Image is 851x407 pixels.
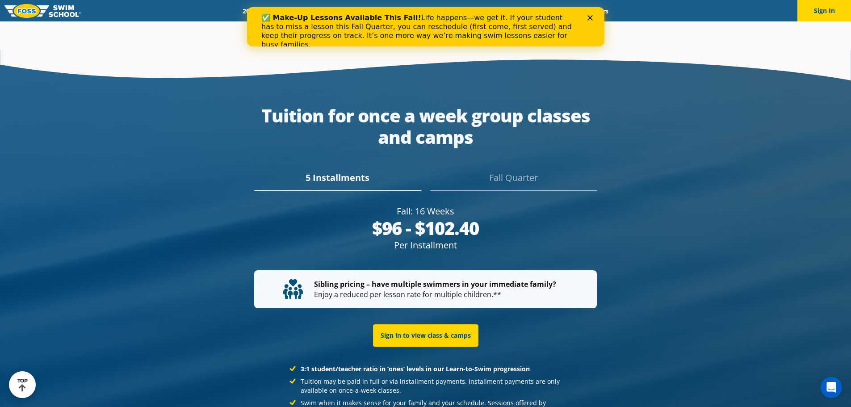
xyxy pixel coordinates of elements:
[314,279,556,289] strong: Sibling pricing – have multiple swimmers in your immediate family?
[301,365,530,373] strong: 3:1 student/teacher ratio in ‘ones’ levels in our Learn-to-Swim progression
[291,7,328,15] a: Schools
[821,377,842,398] iframe: Intercom live chat
[283,279,568,299] p: Enjoy a reduced per lesson rate for multiple children.**
[289,377,562,395] li: Tuition may be paid in full or via installment payments. Installment payments are only available ...
[551,7,579,15] a: Blog
[14,6,174,15] b: ✅ Make-Up Lessons Available This Fall!
[328,7,407,15] a: Swim Path® Program
[254,171,421,191] div: 5 Installments
[283,279,303,299] img: tuition-family-children.svg
[4,4,81,18] img: FOSS Swim School Logo
[254,239,597,252] div: Per Installment
[340,8,349,13] div: Close
[247,7,604,46] iframe: Intercom live chat banner
[254,205,597,218] div: Fall: 16 Weeks
[430,171,597,191] div: Fall Quarter
[457,7,551,15] a: Swim Like [PERSON_NAME]
[407,7,457,15] a: About FOSS
[579,7,616,15] a: Careers
[235,7,291,15] a: 2025 Calendar
[14,6,329,42] div: Life happens—we get it. If your student has to miss a lesson this Fall Quarter, you can reschedul...
[373,324,478,347] a: Sign in to view class & camps
[254,218,597,239] div: $96 - $102.40
[254,105,597,148] div: Tuition for once a week group classes and camps
[17,378,28,392] div: TOP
